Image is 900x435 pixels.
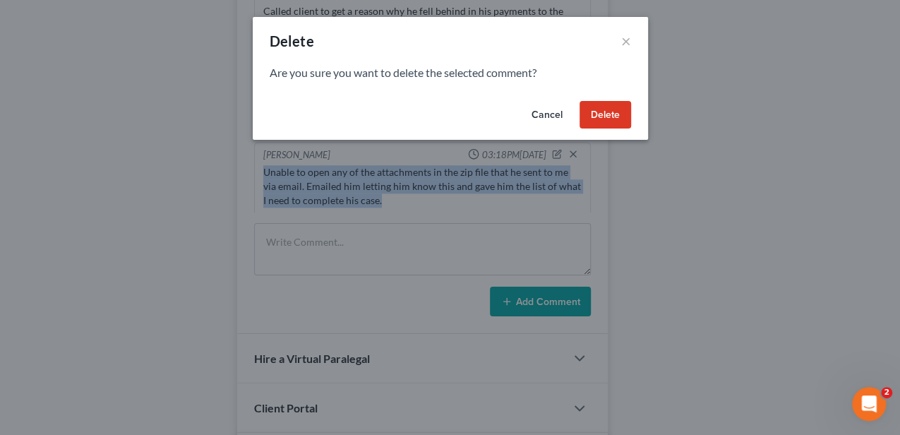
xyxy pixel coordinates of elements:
span: 2 [881,387,892,398]
p: Are you sure you want to delete the selected comment? [270,65,631,81]
button: Cancel [520,101,574,129]
div: Delete [270,31,314,51]
button: × [621,32,631,49]
iframe: Intercom live chat [852,387,886,421]
button: Delete [580,101,631,129]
